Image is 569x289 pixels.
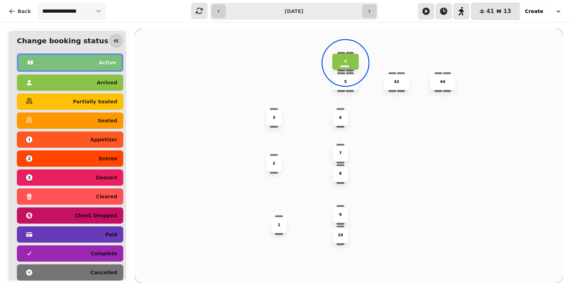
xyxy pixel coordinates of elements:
span: 41 [486,8,494,14]
p: complete [91,251,117,256]
p: 3 [273,115,275,121]
span: Back [18,9,31,14]
button: arrived [17,75,123,91]
button: seated [17,113,123,129]
p: 1 [278,222,281,228]
button: dessert [17,169,123,186]
button: check dropped [17,207,123,224]
p: partially seated [73,99,117,104]
button: paid [17,226,123,243]
p: 4 [344,59,347,64]
p: 42 [394,79,399,85]
p: 2 [273,161,275,167]
p: arrived [97,80,117,85]
button: cleared [17,188,123,205]
p: appetizer [90,137,117,142]
p: 7 [339,151,342,156]
button: complete [17,245,123,262]
p: 6 [339,115,342,121]
p: cancelled [90,270,117,275]
h2: Change booking status [14,36,108,46]
p: 44 [440,79,445,85]
p: dessert [96,175,117,180]
p: 10 [338,232,343,238]
span: 13 [503,8,511,14]
p: seated [98,118,117,123]
button: active [17,53,123,72]
button: cancelled [17,264,123,281]
button: entree [17,150,123,167]
button: Create [519,3,549,20]
p: active [99,60,116,65]
span: Create [525,9,543,14]
p: cleared [96,194,117,199]
p: 8 [339,171,342,177]
button: 4113 [471,3,520,20]
p: check dropped [75,213,117,218]
button: Back [3,3,37,20]
button: partially seated [17,94,123,110]
p: 9 [339,212,342,218]
button: appetizer [17,131,123,148]
p: paid [105,232,117,237]
p: entree [99,156,117,161]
